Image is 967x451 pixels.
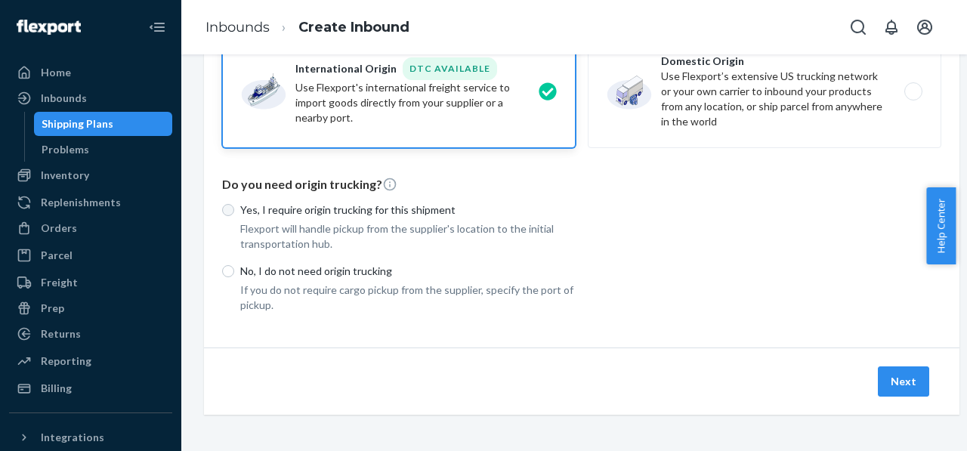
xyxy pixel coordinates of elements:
[9,425,172,449] button: Integrations
[42,142,89,157] div: Problems
[41,275,78,290] div: Freight
[9,349,172,373] a: Reporting
[193,5,422,50] ol: breadcrumbs
[9,190,172,215] a: Replenishments
[9,243,172,267] a: Parcel
[878,366,929,397] button: Next
[41,381,72,396] div: Billing
[41,65,71,80] div: Home
[222,265,234,277] input: No, I do not need origin trucking
[41,221,77,236] div: Orders
[9,216,172,240] a: Orders
[42,116,113,131] div: Shipping Plans
[41,326,81,341] div: Returns
[41,168,89,183] div: Inventory
[41,430,104,445] div: Integrations
[41,91,87,106] div: Inbounds
[9,163,172,187] a: Inventory
[41,354,91,369] div: Reporting
[41,195,121,210] div: Replenishments
[222,176,941,193] p: Do you need origin trucking?
[34,112,173,136] a: Shipping Plans
[9,296,172,320] a: Prep
[142,12,172,42] button: Close Navigation
[9,86,172,110] a: Inbounds
[205,19,270,36] a: Inbounds
[926,187,956,264] button: Help Center
[17,20,81,35] img: Flexport logo
[240,221,576,252] p: Flexport will handle pickup from the supplier's location to the initial transportation hub.
[298,19,409,36] a: Create Inbound
[9,270,172,295] a: Freight
[910,12,940,42] button: Open account menu
[41,248,73,263] div: Parcel
[9,60,172,85] a: Home
[843,12,873,42] button: Open Search Box
[222,204,234,216] input: Yes, I require origin trucking for this shipment
[34,137,173,162] a: Problems
[876,12,907,42] button: Open notifications
[9,322,172,346] a: Returns
[41,301,64,316] div: Prep
[240,264,576,279] p: No, I do not need origin trucking
[9,376,172,400] a: Billing
[240,283,576,313] p: If you do not require cargo pickup from the supplier, specify the port of pickup.
[240,202,576,218] p: Yes, I require origin trucking for this shipment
